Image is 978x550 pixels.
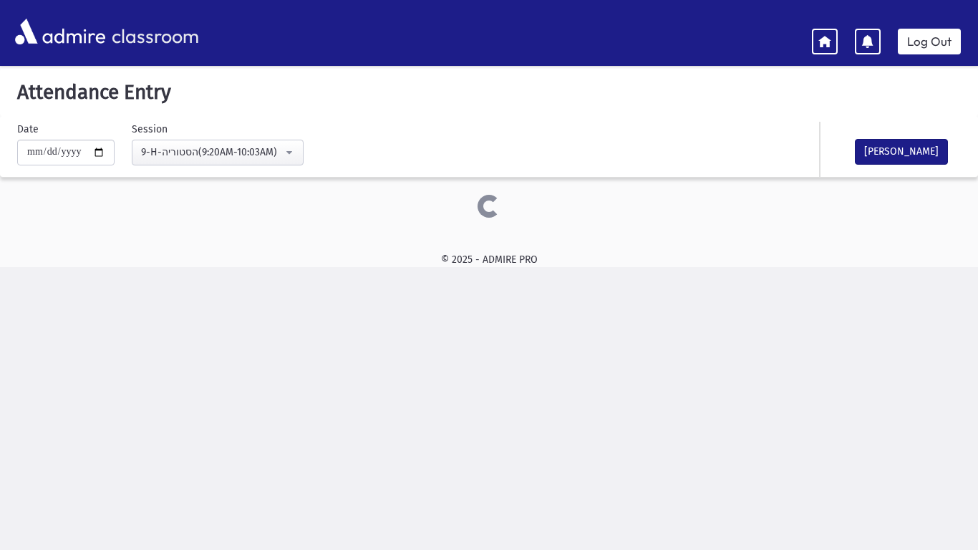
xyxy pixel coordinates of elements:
[11,15,109,48] img: AdmirePro
[132,140,304,165] button: 9-H-הסטוריה(9:20AM-10:03AM)
[141,145,283,160] div: 9-H-הסטוריה(9:20AM-10:03AM)
[132,122,168,137] label: Session
[11,80,967,105] h5: Attendance Entry
[23,252,955,267] div: © 2025 - ADMIRE PRO
[855,139,948,165] button: [PERSON_NAME]
[17,122,39,137] label: Date
[109,13,199,51] span: classroom
[898,29,961,54] a: Log Out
